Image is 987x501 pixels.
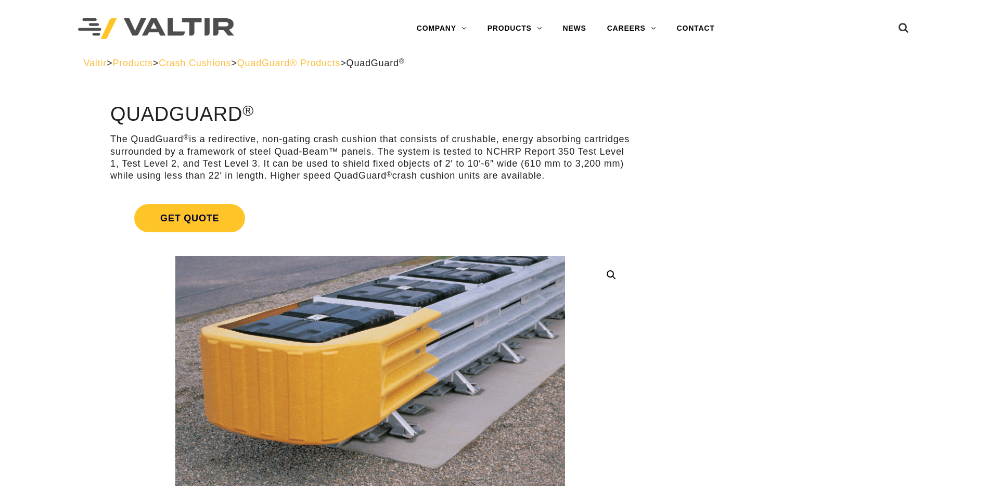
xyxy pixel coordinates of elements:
[387,170,392,178] sup: ®
[184,133,189,141] sup: ®
[134,204,245,232] span: Get Quote
[112,58,152,68] a: Products
[110,133,630,182] p: The QuadGuard is a redirective, non-gating crash cushion that consists of crushable, energy absor...
[666,18,725,39] a: CONTACT
[597,18,666,39] a: CAREERS
[159,58,231,68] a: Crash Cushions
[347,58,405,68] span: QuadGuard
[110,192,630,245] a: Get Quote
[602,266,621,284] a: 🔍
[237,58,341,68] a: QuadGuard® Products
[553,18,597,39] a: NEWS
[477,18,553,39] a: PRODUCTS
[242,102,254,119] sup: ®
[84,57,904,69] div: > > > >
[406,18,477,39] a: COMPANY
[399,57,405,65] sup: ®
[84,58,107,68] a: Valtir
[110,104,630,126] h1: QuadGuard
[78,18,234,40] img: Valtir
